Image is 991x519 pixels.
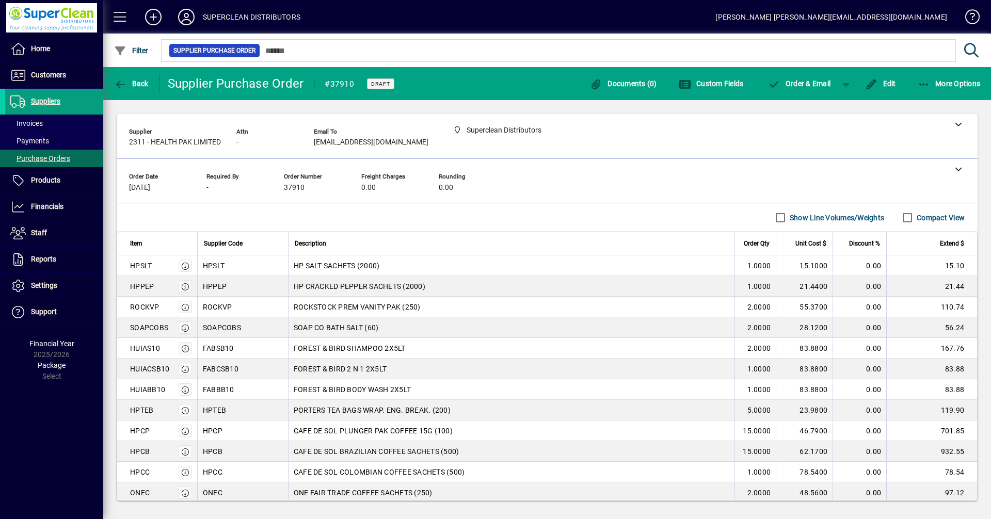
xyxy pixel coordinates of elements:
button: Filter [111,41,151,60]
button: Custom Fields [676,74,746,93]
button: Edit [862,74,899,93]
td: 83.88 [886,359,977,379]
span: Custom Fields [679,79,744,88]
span: HP CRACKED PEPPER SACHETS (2000) [294,281,425,291]
button: Profile [170,8,203,26]
span: Package [38,361,66,369]
span: Supplier Purchase Order [173,45,255,56]
td: 1.0000 [734,379,776,400]
td: 97.12 [886,482,977,503]
td: 23.9800 [776,400,833,420]
td: HPPEP [197,276,288,297]
span: Customers [31,71,66,79]
a: Staff [5,220,103,246]
td: 119.90 [886,400,977,420]
a: Financials [5,194,103,220]
td: 83.8800 [776,338,833,359]
td: 56.24 [886,317,977,338]
td: 0.00 [833,317,886,338]
span: FOREST & BIRD SHAMPOO 2X5LT [294,343,406,353]
span: CAFE DE SOL BRAZILIAN COFFEE SACHETS (500) [294,446,459,457]
span: PORTERS TEA BAGS WRAP. ENG. BREAK. (200) [294,405,451,415]
div: HUIABB10 [130,384,165,395]
td: 0.00 [833,359,886,379]
td: HPSLT [197,255,288,276]
td: 1.0000 [734,276,776,297]
td: 2.0000 [734,482,776,503]
td: 78.5400 [776,462,833,482]
td: 1.0000 [734,359,776,379]
a: Customers [5,62,103,88]
span: Unit Cost $ [795,238,826,249]
button: More Options [915,74,983,93]
button: Back [111,74,151,93]
button: Order & Email [762,74,836,93]
td: ROCKVP [197,297,288,317]
td: 0.00 [833,255,886,276]
td: 0.00 [833,379,886,400]
span: Draft [371,80,390,87]
td: 62.1700 [776,441,833,462]
div: SUPERCLEAN DISTRIBUTORS [203,9,300,25]
span: CAFE DE SOL COLOMBIAN COFFEE SACHETS (500) [294,467,465,477]
td: 0.00 [833,482,886,503]
span: Supplier Code [204,238,243,249]
span: [DATE] [129,184,150,192]
button: Documents (0) [587,74,660,93]
div: HPCP [130,426,150,436]
td: 28.1200 [776,317,833,338]
div: [PERSON_NAME] [PERSON_NAME][EMAIL_ADDRESS][DOMAIN_NAME] [715,9,947,25]
span: Invoices [10,119,43,127]
td: 83.8800 [776,379,833,400]
td: 167.76 [886,338,977,359]
span: 0.00 [361,184,376,192]
span: Financial Year [29,339,74,348]
span: - [206,184,209,192]
td: 2.0000 [734,297,776,317]
span: - [236,138,238,147]
span: FOREST & BIRD 2 N 1 2X5LT [294,364,387,374]
td: HPCB [197,441,288,462]
a: Reports [5,247,103,272]
span: Description [295,238,326,249]
td: FABBB10 [197,379,288,400]
span: Financials [31,202,63,210]
td: 46.7900 [776,420,833,441]
td: 110.74 [886,297,977,317]
td: ONEC [197,482,288,503]
a: Settings [5,273,103,299]
td: 932.55 [886,441,977,462]
span: Documents (0) [590,79,657,88]
span: ONE FAIR TRADE COFFEE SACHETS (250) [294,488,433,498]
span: Filter [114,46,149,55]
a: Products [5,168,103,193]
span: Payments [10,137,49,145]
td: 0.00 [833,338,886,359]
div: Supplier Purchase Order [168,75,304,92]
td: 15.10 [886,255,977,276]
td: 55.3700 [776,297,833,317]
td: 2.0000 [734,338,776,359]
td: 0.00 [833,400,886,420]
span: 37910 [284,184,305,192]
span: Order Qty [744,238,770,249]
td: 2.0000 [734,317,776,338]
a: Purchase Orders [5,150,103,167]
span: Settings [31,281,57,289]
span: SOAP CO BATH SALT (60) [294,322,379,333]
span: 2311 - HEALTH PAK LIMITED [129,138,221,147]
td: 83.8800 [776,359,833,379]
td: 0.00 [833,462,886,482]
a: Invoices [5,115,103,132]
span: Edit [865,79,896,88]
a: Knowledge Base [957,2,978,36]
button: Add [137,8,170,26]
div: #37910 [325,76,354,92]
div: HPPEP [130,281,154,291]
a: Support [5,299,103,325]
a: Payments [5,132,103,150]
td: 15.1000 [776,255,833,276]
app-page-header-button: Back [103,74,160,93]
div: ONEC [130,488,150,498]
span: Back [114,79,149,88]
